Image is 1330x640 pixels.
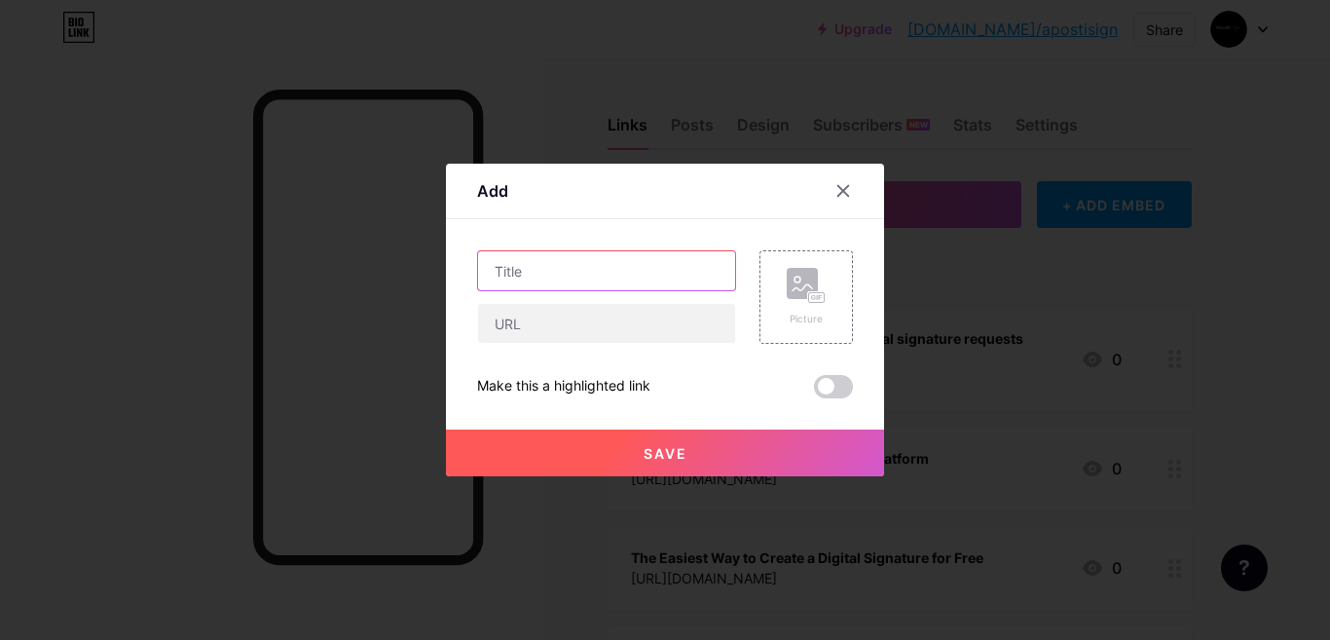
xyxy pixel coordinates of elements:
[787,312,826,326] div: Picture
[477,375,650,398] div: Make this a highlighted link
[446,430,884,476] button: Save
[478,251,735,290] input: Title
[644,445,687,462] span: Save
[478,304,735,343] input: URL
[477,179,508,203] div: Add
